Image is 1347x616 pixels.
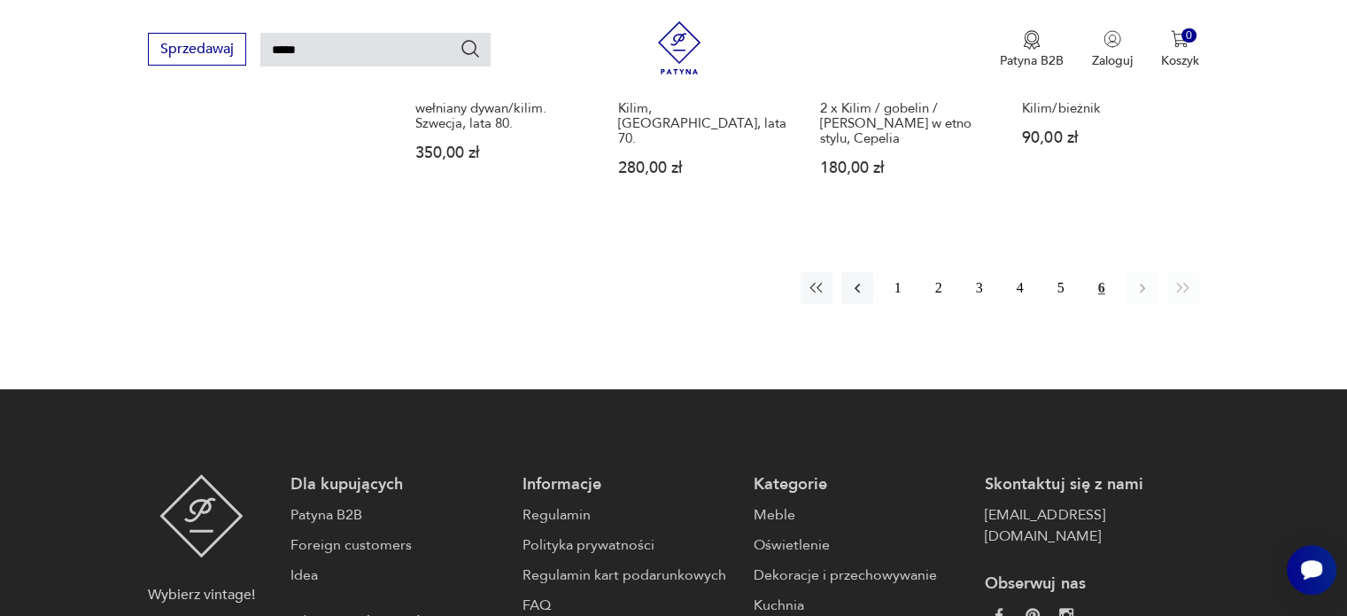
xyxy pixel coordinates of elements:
[148,33,246,66] button: Sprzedawaj
[415,145,584,160] p: 350,00 zł
[964,272,995,304] button: 3
[523,474,736,495] p: Informacje
[148,584,255,605] p: Wybierz vintage!
[618,160,786,175] p: 280,00 zł
[415,101,584,131] h3: wełniany dywan/kilim. Szwecja, lata 80.
[985,573,1198,595] p: Obserwuj nas
[1000,52,1064,69] p: Patyna B2B
[754,565,967,586] a: Dekoracje i przechowywanie
[523,565,736,586] a: Regulamin kart podarunkowych
[523,595,736,616] a: FAQ
[290,504,504,526] a: Patyna B2B
[1171,30,1188,48] img: Ikona koszyka
[523,504,736,526] a: Regulamin
[1287,545,1336,595] iframe: Smartsupp widget button
[1022,130,1190,145] p: 90,00 zł
[1092,30,1133,69] button: Zaloguj
[754,504,967,526] a: Meble
[1023,30,1041,50] img: Ikona medalu
[1092,52,1133,69] p: Zaloguj
[148,44,246,57] a: Sprzedawaj
[1103,30,1121,48] img: Ikonka użytkownika
[1000,30,1064,69] a: Ikona medaluPatyna B2B
[1004,272,1036,304] button: 4
[618,101,786,146] h3: Kilim, [GEOGRAPHIC_DATA], lata 70.
[985,474,1198,495] p: Skontaktuj się z nami
[290,534,504,556] a: Foreign customers
[820,101,988,146] h3: 2 x Kilim / gobelin / [PERSON_NAME] w etno stylu, Cepelia
[882,272,914,304] button: 1
[1181,28,1196,43] div: 0
[985,504,1198,547] a: [EMAIL_ADDRESS][DOMAIN_NAME]
[923,272,955,304] button: 2
[1086,272,1118,304] button: 6
[754,474,967,495] p: Kategorie
[159,474,244,558] img: Patyna - sklep z meblami i dekoracjami vintage
[1000,30,1064,69] button: Patyna B2B
[754,595,967,616] a: Kuchnia
[754,534,967,556] a: Oświetlenie
[1045,272,1077,304] button: 5
[1022,101,1190,116] h3: Kilim/bieżnik
[523,534,736,556] a: Polityka prywatności
[653,21,706,74] img: Patyna - sklep z meblami i dekoracjami vintage
[460,38,481,59] button: Szukaj
[290,565,504,586] a: Idea
[290,474,504,495] p: Dla kupujących
[1161,30,1199,69] button: 0Koszyk
[820,160,988,175] p: 180,00 zł
[1161,52,1199,69] p: Koszyk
